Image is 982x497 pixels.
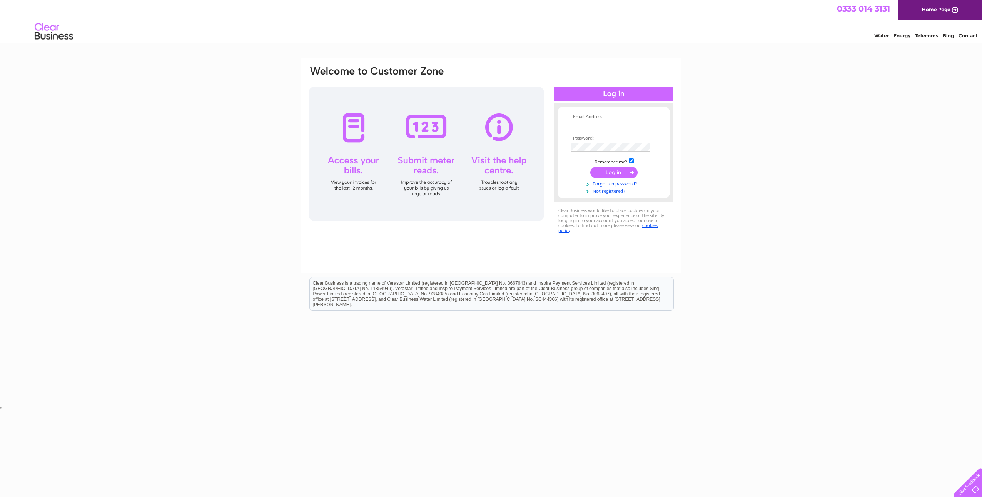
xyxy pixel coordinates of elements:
img: logo.png [34,20,73,43]
a: Not registered? [571,187,658,194]
a: Contact [959,33,977,38]
a: Forgotten password? [571,180,658,187]
a: Energy [893,33,910,38]
a: cookies policy [558,223,658,233]
th: Password: [569,136,658,141]
div: Clear Business is a trading name of Verastar Limited (registered in [GEOGRAPHIC_DATA] No. 3667643... [310,4,673,37]
th: Email Address: [569,114,658,120]
td: Remember me? [569,157,658,165]
a: Telecoms [915,33,938,38]
a: Blog [943,33,954,38]
a: 0333 014 3131 [837,4,890,13]
a: Water [874,33,889,38]
div: Clear Business would like to place cookies on your computer to improve your experience of the sit... [554,204,673,237]
input: Submit [590,167,638,178]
